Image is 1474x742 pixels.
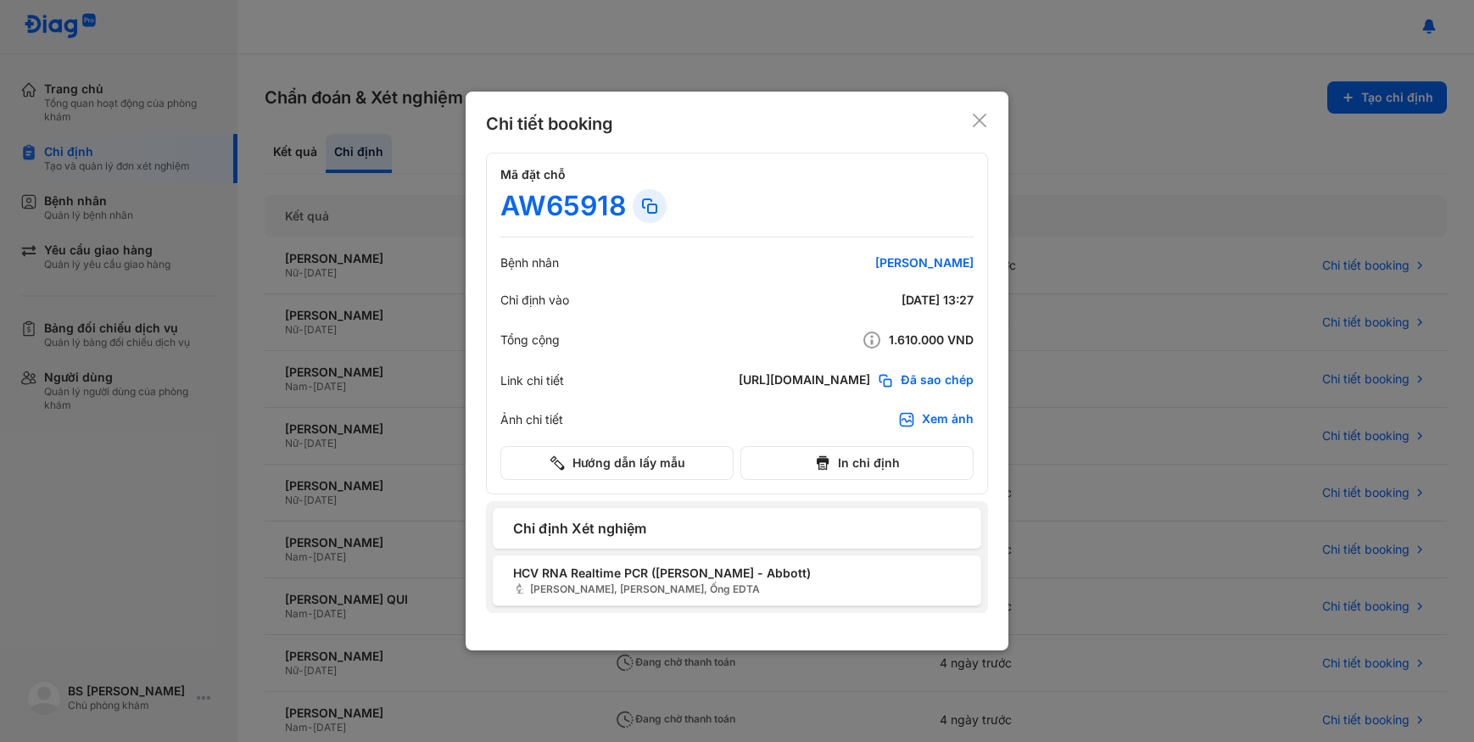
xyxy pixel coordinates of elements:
span: [PERSON_NAME], [PERSON_NAME], Ống EDTA [513,582,961,597]
div: [DATE] 13:27 [770,293,974,308]
div: Bệnh nhân [500,255,559,271]
span: Chỉ định Xét nghiệm [513,518,961,538]
div: [URL][DOMAIN_NAME] [739,372,870,389]
h4: Mã đặt chỗ [500,167,974,182]
div: Ảnh chi tiết [500,412,563,427]
div: Chỉ định vào [500,293,569,308]
div: Link chi tiết [500,373,564,388]
span: HCV RNA Realtime PCR ([PERSON_NAME] - Abbott) [513,564,961,582]
button: In chỉ định [740,446,974,480]
div: 1.610.000 VND [770,330,974,350]
div: AW65918 [500,189,626,223]
div: Chi tiết booking [486,112,613,136]
div: Xem ảnh [922,411,974,428]
div: Tổng cộng [500,332,560,348]
div: [PERSON_NAME] [770,255,974,271]
button: Hướng dẫn lấy mẫu [500,446,734,480]
span: Đã sao chép [901,372,974,389]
